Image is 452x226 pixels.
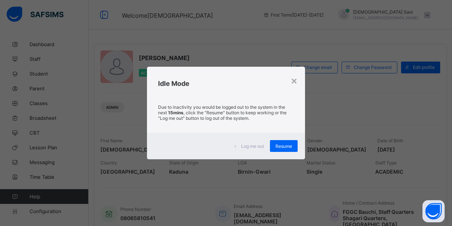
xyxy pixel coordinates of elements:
[158,104,294,121] p: Due to inactivity you would be logged out to the system in the next , click the "Resume" button t...
[291,74,298,87] div: ×
[158,80,294,87] h2: Idle Mode
[168,110,184,115] strong: 15mins
[241,143,264,149] span: Log me out
[422,200,445,222] button: Open asap
[275,143,292,149] span: Resume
